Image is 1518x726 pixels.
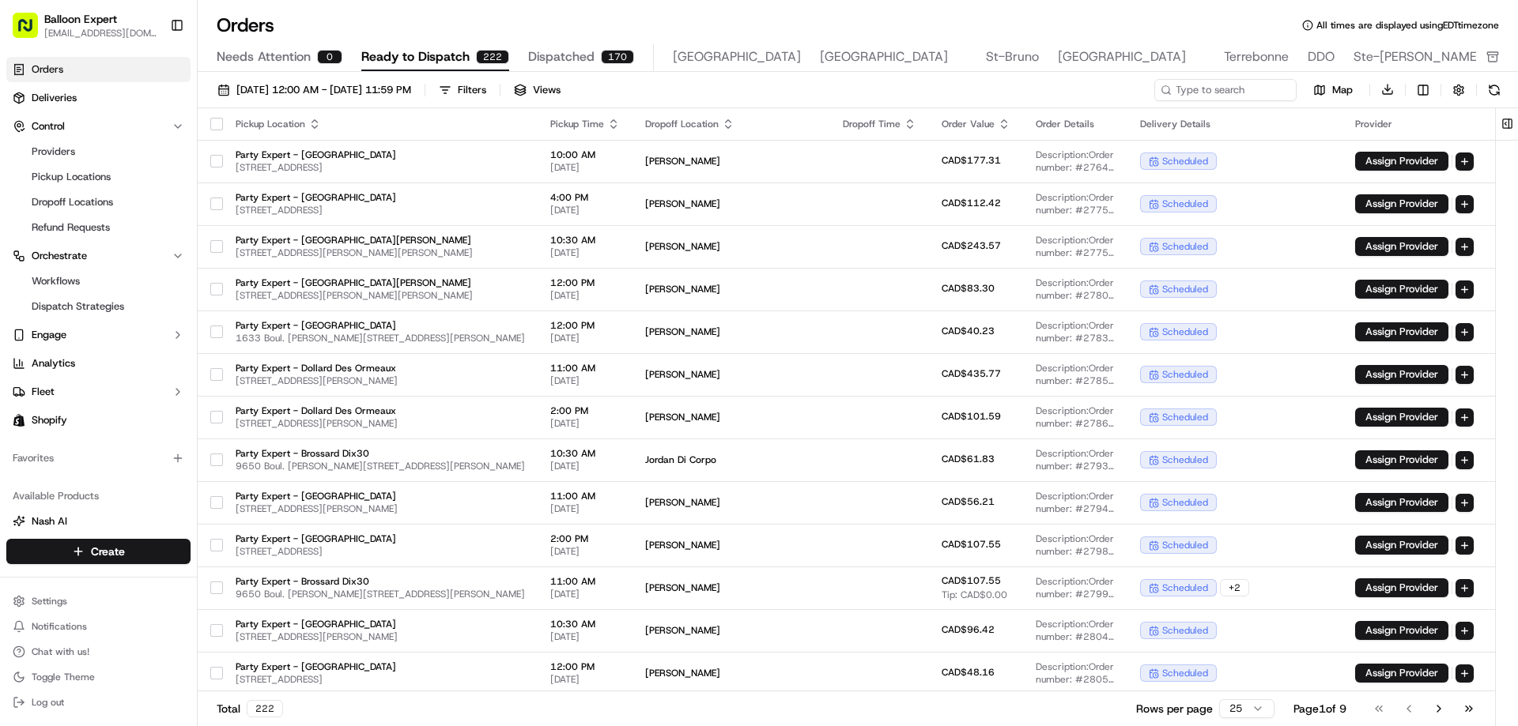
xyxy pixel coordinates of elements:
[1483,79,1505,101] button: Refresh
[217,13,274,38] h1: Orders
[236,204,525,216] span: [STREET_ADDRESS]
[1154,79,1297,101] input: Type to search
[236,362,525,374] span: Party Expert - Dollard Des Ormeaux
[1036,234,1115,259] span: Description: Order number: #27756 for [PERSON_NAME]
[645,411,818,423] span: [PERSON_NAME]
[236,246,525,259] span: [STREET_ADDRESS][PERSON_NAME][PERSON_NAME]
[1162,240,1208,253] span: scheduled
[645,667,818,679] span: [PERSON_NAME]
[550,149,620,161] span: 10:00 AM
[6,539,191,564] button: Create
[550,532,620,545] span: 2:00 PM
[550,362,620,374] span: 11:00 AM
[25,141,172,163] a: Providers
[533,83,561,97] span: Views
[236,490,525,502] span: Party Expert - [GEOGRAPHIC_DATA]
[645,496,818,509] span: [PERSON_NAME]
[476,50,509,64] div: 222
[550,118,620,130] div: Pickup Time
[32,671,95,683] span: Toggle Theme
[25,191,172,213] a: Dropoff Locations
[673,47,801,66] span: [GEOGRAPHIC_DATA]
[942,410,1001,423] span: CAD$101.59
[245,202,288,221] button: See all
[1036,447,1115,472] span: Description: Order number: #27935 for Jordan Di Corpo
[236,118,525,130] div: Pickup Location
[16,205,106,218] div: Past conversations
[942,623,995,636] span: CAD$96.42
[1036,362,1115,387] span: Description: Order number: #27856 for [PERSON_NAME]
[1162,197,1208,210] span: scheduled
[942,574,1001,587] span: CAD$107.55
[550,276,620,289] span: 12:00 PM
[942,666,995,679] span: CAD$48.16
[13,414,25,427] img: Shopify logo
[1036,404,1115,430] span: Description: Order number: #27866 for [PERSON_NAME]
[236,630,525,643] span: [STREET_ADDRESS][PERSON_NAME]
[32,696,64,709] span: Log out
[1355,450,1448,469] button: Assign Provider
[157,392,191,404] span: Pylon
[6,322,191,348] button: Engage
[1355,365,1448,384] button: Assign Provider
[44,11,117,27] button: Balloon Expert
[645,155,818,167] span: [PERSON_NAME]
[16,63,288,88] p: Welcome 👋
[16,16,47,47] img: Nash
[44,27,157,39] button: [EMAIL_ADDRESS][DOMAIN_NAME]
[134,355,146,367] div: 💻
[1036,118,1115,130] div: Order Details
[1162,496,1208,509] span: scheduled
[32,645,89,658] span: Chat with us!
[236,575,525,588] span: Party Expert - Brossard Dix30
[25,216,172,239] a: Refund Requests
[550,332,620,344] span: [DATE]
[550,660,620,673] span: 12:00 PM
[550,630,620,643] span: [DATE]
[645,197,818,210] span: [PERSON_NAME]
[1036,191,1115,216] span: Description: Order number: #27753 for [PERSON_NAME]
[942,325,995,337] span: CAD$40.23
[1308,47,1335,66] span: DDO
[1332,83,1353,97] span: Map
[1162,283,1208,295] span: scheduled
[550,289,620,302] span: [DATE]
[6,446,191,471] div: Favorites
[16,151,44,179] img: 1736555255976-a54dd68f-1ca7-489b-9aae-adbdc363a1c4
[236,289,525,302] span: [STREET_ADDRESS][PERSON_NAME][PERSON_NAME]
[843,118,916,130] div: Dropoff Time
[550,447,620,460] span: 10:30 AM
[1162,325,1208,338] span: scheduled
[16,273,41,298] img: Fotoula Anastasopoulos
[1316,19,1499,32] span: All times are displayed using EDT timezone
[1036,490,1115,515] span: Description: Order number: #27948 for [PERSON_NAME]
[49,288,128,300] span: [PERSON_NAME]
[1036,149,1115,174] span: Description: Order number: #27640 for [PERSON_NAME]
[269,156,288,175] button: Start new chat
[550,234,620,246] span: 10:30 AM
[1036,532,1115,558] span: Description: Order number: #27989 for [PERSON_NAME]
[1136,701,1213,717] p: Rows per page
[25,270,172,292] a: Workflows
[236,149,525,161] span: Party Expert - [GEOGRAPHIC_DATA]
[25,295,172,318] a: Dispatch Strategies
[236,502,525,515] span: [STREET_ADDRESS][PERSON_NAME]
[33,151,62,179] img: 1732323095091-59ea418b-cfe3-43c8-9ae0-d0d06d6fd42c
[6,6,164,44] button: Balloon Expert[EMAIL_ADDRESS][DOMAIN_NAME]
[550,404,620,417] span: 2:00 PM
[550,204,620,216] span: [DATE]
[71,167,217,179] div: We're available if you need us!
[32,91,77,105] span: Deliveries
[131,245,137,258] span: •
[236,161,525,174] span: [STREET_ADDRESS]
[550,588,620,600] span: [DATE]
[236,460,525,472] span: 9650 Boul. [PERSON_NAME][STREET_ADDRESS][PERSON_NAME]
[32,274,80,288] span: Workflows
[550,575,620,588] span: 11:00 AM
[236,532,525,545] span: Party Expert - [GEOGRAPHIC_DATA]
[1036,575,1115,600] span: Description: Order number: #27999 for [PERSON_NAME]
[32,413,67,427] span: Shopify
[1036,319,1115,344] span: Description: Order number: #27830 for [PERSON_NAME]
[550,618,620,630] span: 10:30 AM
